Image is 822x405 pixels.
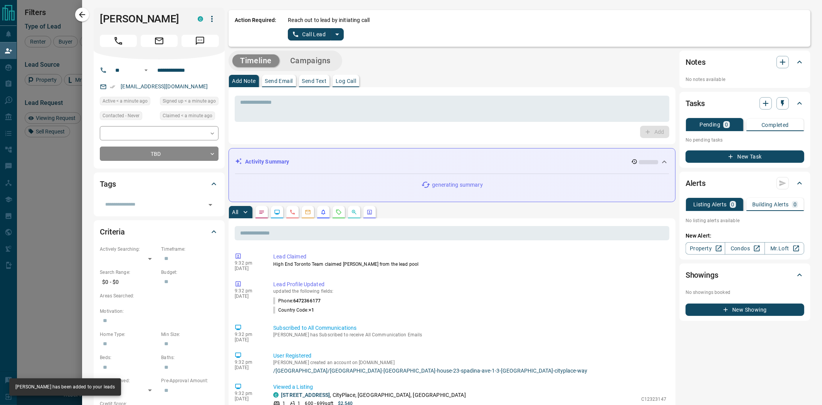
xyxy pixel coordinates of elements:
[100,269,157,276] p: Search Range:
[686,177,706,189] h2: Alerts
[161,246,219,253] p: Timeframe:
[274,209,280,215] svg: Lead Browsing Activity
[699,122,720,127] p: Pending
[205,199,216,210] button: Open
[235,260,262,266] p: 9:32 pm
[686,266,804,284] div: Showings
[160,97,219,108] div: Sat Oct 11 2025
[235,337,262,343] p: [DATE]
[273,360,666,365] p: [PERSON_NAME] created an account on [DOMAIN_NAME]
[281,391,466,399] p: , CityPlace, [GEOGRAPHIC_DATA], [GEOGRAPHIC_DATA]
[100,354,157,361] p: Beds:
[761,122,789,128] p: Completed
[265,78,293,84] p: Send Email
[235,288,262,294] p: 9:32 pm
[198,16,203,22] div: condos.ca
[752,202,789,207] p: Building Alerts
[100,246,157,253] p: Actively Searching:
[282,54,338,67] button: Campaigns
[366,209,373,215] svg: Agent Actions
[259,209,265,215] svg: Notes
[103,97,148,105] span: Active < a minute ago
[110,84,115,89] svg: Email Verified
[686,76,804,83] p: No notes available
[100,35,137,47] span: Call
[309,307,314,313] span: +1
[432,181,482,189] p: generating summary
[100,276,157,289] p: $0 - $0
[336,209,342,215] svg: Requests
[302,78,327,84] p: Send Text
[351,209,357,215] svg: Opportunities
[686,174,804,192] div: Alerts
[281,392,330,398] a: [STREET_ADDRESS]
[725,122,728,127] p: 0
[161,354,219,361] p: Baths:
[273,280,666,289] p: Lead Profile Updated
[686,232,804,240] p: New Alert:
[235,396,262,402] p: [DATE]
[235,391,262,396] p: 9:32 pm
[161,377,219,384] p: Pre-Approval Amount:
[288,28,344,40] div: split button
[100,331,157,338] p: Home Type:
[289,209,296,215] svg: Calls
[273,352,666,360] p: User Registered
[100,13,186,25] h1: [PERSON_NAME]
[141,66,151,75] button: Open
[161,269,219,276] p: Budget:
[273,324,666,332] p: Subscribed to All Communications
[160,111,219,122] div: Sat Oct 11 2025
[686,56,706,68] h2: Notes
[288,16,370,24] p: Reach out to lead by initiating call
[235,266,262,271] p: [DATE]
[235,155,669,169] div: Activity Summary
[100,175,219,193] div: Tags
[273,392,279,398] div: condos.ca
[686,150,804,163] button: New Task
[161,331,219,338] p: Min Size:
[273,368,666,374] a: /[GEOGRAPHIC_DATA]/[GEOGRAPHIC_DATA]-[GEOGRAPHIC_DATA]-house-23-spadina-ave-1-3-[GEOGRAPHIC_DATA]...
[686,94,804,113] div: Tasks
[141,35,178,47] span: Email
[235,16,276,40] p: Action Required:
[686,217,804,224] p: No listing alerts available
[235,359,262,365] p: 9:32 pm
[232,78,256,84] p: Add Note
[273,253,666,261] p: Lead Claimed
[693,202,727,207] p: Listing Alerts
[15,381,115,393] div: [PERSON_NAME] has been added to your leads
[103,112,140,120] span: Contacted - Never
[273,332,666,337] p: [PERSON_NAME] has Subscribed to receive All Communication Emails
[686,289,804,296] p: No showings booked
[765,242,804,255] a: Mr.Loft
[235,365,262,370] p: [DATE]
[686,53,804,71] div: Notes
[100,147,219,161] div: TBD
[232,209,238,215] p: All
[273,289,666,294] p: updated the following fields:
[686,269,718,281] h2: Showings
[686,97,705,110] h2: Tasks
[100,292,219,299] p: Areas Searched:
[100,308,219,315] p: Motivation:
[725,242,765,255] a: Condos
[641,396,666,403] p: C12323147
[182,35,219,47] span: Message
[288,28,331,40] button: Call Lead
[731,202,735,207] p: 0
[305,209,311,215] svg: Emails
[235,294,262,299] p: [DATE]
[235,332,262,337] p: 9:32 pm
[320,209,326,215] svg: Listing Alerts
[232,54,279,67] button: Timeline
[273,297,321,304] p: Phone :
[686,134,804,146] p: No pending tasks
[121,83,208,89] a: [EMAIL_ADDRESS][DOMAIN_NAME]
[336,78,356,84] p: Log Call
[163,97,216,105] span: Signed up < a minute ago
[163,112,212,120] span: Claimed < a minute ago
[686,304,804,316] button: New Showing
[100,377,157,384] p: Pre-Approved:
[686,242,725,255] a: Property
